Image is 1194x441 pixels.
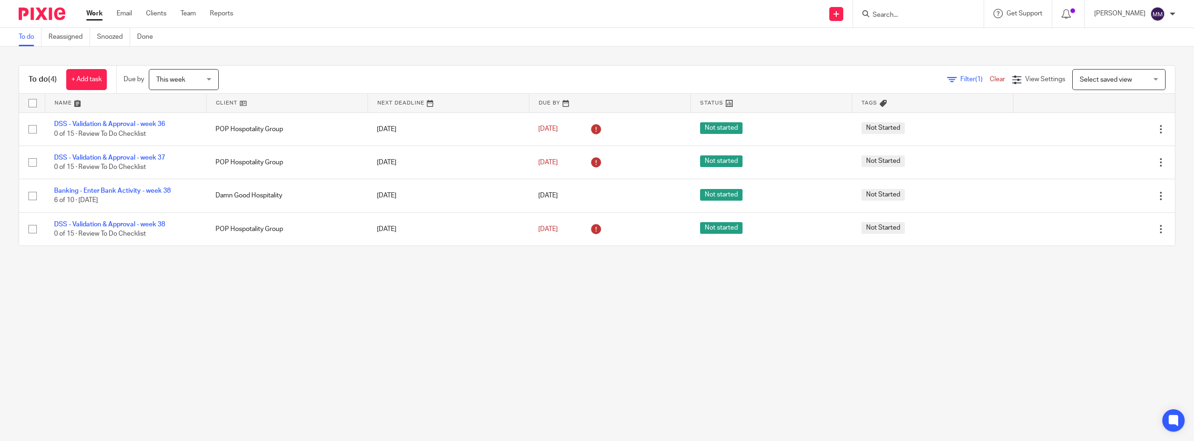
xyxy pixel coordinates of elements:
[861,100,877,105] span: Tags
[54,131,146,137] span: 0 of 15 · Review To Do Checklist
[1007,10,1042,17] span: Get Support
[54,154,165,161] a: DSS - Validation & Approval - week 37
[368,179,529,212] td: [DATE]
[54,121,165,127] a: DSS - Validation & Approval - week 36
[990,76,1005,83] a: Clear
[861,189,905,201] span: Not Started
[66,69,107,90] a: + Add task
[700,189,743,201] span: Not started
[117,9,132,18] a: Email
[54,231,146,237] span: 0 of 15 · Review To Do Checklist
[368,146,529,179] td: [DATE]
[54,197,98,204] span: 6 of 10 · [DATE]
[538,226,558,232] span: [DATE]
[960,76,990,83] span: Filter
[54,188,171,194] a: Banking - Enter Bank Activity - week 38
[124,75,144,84] p: Due by
[180,9,196,18] a: Team
[146,9,167,18] a: Clients
[28,75,57,84] h1: To do
[1025,76,1065,83] span: View Settings
[206,212,368,245] td: POP Hospotality Group
[872,11,956,20] input: Search
[19,7,65,20] img: Pixie
[861,222,905,234] span: Not Started
[1150,7,1165,21] img: svg%3E
[137,28,160,46] a: Done
[861,122,905,134] span: Not Started
[1094,9,1145,18] p: [PERSON_NAME]
[54,221,165,228] a: DSS - Validation & Approval - week 38
[538,126,558,133] span: [DATE]
[368,112,529,146] td: [DATE]
[700,155,743,167] span: Not started
[210,9,233,18] a: Reports
[156,77,185,83] span: This week
[48,76,57,83] span: (4)
[861,155,905,167] span: Not Started
[538,159,558,166] span: [DATE]
[700,222,743,234] span: Not started
[975,76,983,83] span: (1)
[206,112,368,146] td: POP Hospotality Group
[206,179,368,212] td: Damn Good Hospitality
[54,164,146,170] span: 0 of 15 · Review To Do Checklist
[206,146,368,179] td: POP Hospotality Group
[538,192,558,199] span: [DATE]
[700,122,743,134] span: Not started
[49,28,90,46] a: Reassigned
[368,212,529,245] td: [DATE]
[19,28,42,46] a: To do
[86,9,103,18] a: Work
[1080,77,1132,83] span: Select saved view
[97,28,130,46] a: Snoozed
